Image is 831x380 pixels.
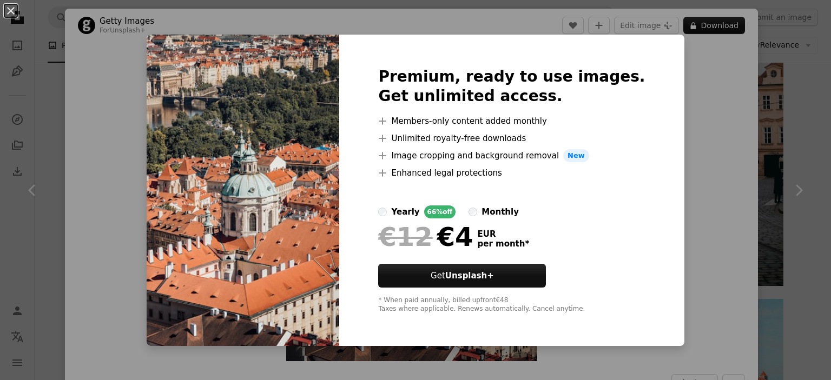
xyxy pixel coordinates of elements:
li: Unlimited royalty-free downloads [378,132,645,145]
div: * When paid annually, billed upfront €48 Taxes where applicable. Renews automatically. Cancel any... [378,296,645,314]
span: per month * [477,239,529,249]
button: GetUnsplash+ [378,264,546,288]
img: premium_photo-1697730158761-e7226a4afb05 [147,35,339,346]
input: yearly66%off [378,208,387,216]
span: New [563,149,589,162]
div: 66% off [424,205,456,218]
input: monthly [469,208,477,216]
div: monthly [482,205,519,218]
li: Image cropping and background removal [378,149,645,162]
div: €4 [378,223,473,251]
div: yearly [391,205,419,218]
h2: Premium, ready to use images. Get unlimited access. [378,67,645,106]
strong: Unsplash+ [445,271,494,281]
li: Members-only content added monthly [378,115,645,128]
span: EUR [477,229,529,239]
span: €12 [378,223,432,251]
li: Enhanced legal protections [378,166,645,179]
